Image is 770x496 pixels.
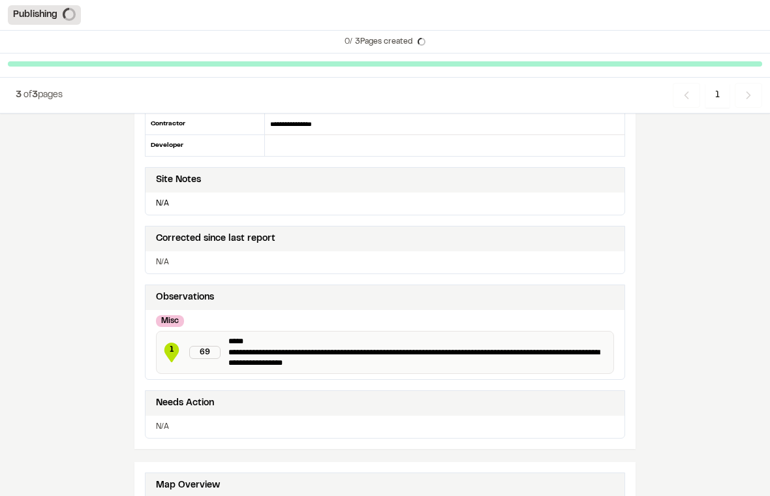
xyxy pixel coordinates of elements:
div: Contractor [145,114,265,135]
p: of pages [16,88,63,102]
div: Map Overview [156,478,220,493]
nav: Navigation [673,83,762,108]
span: 3 [16,91,22,99]
div: Developer [145,135,265,156]
div: Site Notes [156,173,201,187]
div: Misc [156,315,184,327]
div: Corrected since last report [156,232,275,246]
p: 0 / [345,36,412,48]
div: 69 [189,346,221,359]
div: Observations [156,290,214,305]
div: Publishing [8,5,81,25]
span: 3 [32,91,38,99]
span: 3 Pages created [355,36,412,48]
span: 1 [162,344,181,356]
p: N/A [156,421,614,433]
p: N/A [156,256,614,268]
p: N/A [151,198,619,209]
span: 1 [705,83,730,108]
div: Needs Action [156,396,214,411]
